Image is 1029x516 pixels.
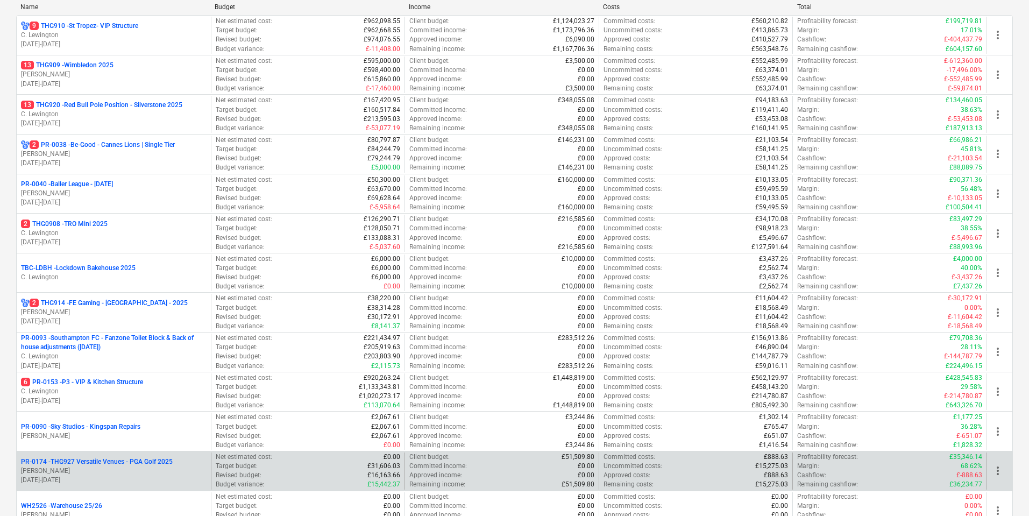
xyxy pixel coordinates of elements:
[216,115,261,124] p: Revised budget :
[751,56,788,66] p: £552,485.99
[797,282,858,291] p: Remaining cashflow :
[409,66,467,75] p: Committed income :
[21,299,30,308] div: Project has multi currencies enabled
[604,26,662,35] p: Uncommitted costs :
[755,115,788,124] p: £53,453.08
[604,273,650,282] p: Approved costs :
[578,105,594,115] p: £0.00
[944,35,982,44] p: £-404,437.79
[797,124,858,133] p: Remaining cashflow :
[216,154,261,163] p: Revised budget :
[797,35,826,44] p: Cashflow :
[947,66,982,75] p: -17,496.00%
[558,203,594,212] p: £160,000.00
[367,185,400,194] p: £63,670.00
[21,466,207,476] p: [PERSON_NAME]
[409,273,462,282] p: Approved income :
[797,194,826,203] p: Cashflow :
[21,61,207,88] div: 13THG909 -Wimbledon 2025[PERSON_NAME][DATE]-[DATE]
[991,425,1004,438] span: more_vert
[991,108,1004,121] span: more_vert
[21,334,207,352] p: PR-0093 - Southampton FC - Fanzone Toilet Block & Back of house adjustments ([DATE])
[21,432,207,441] p: [PERSON_NAME]
[216,105,258,115] p: Target budget :
[961,145,982,154] p: 45.81%
[755,66,788,75] p: £63,374.01
[751,105,788,115] p: £119,411.40
[216,234,261,243] p: Revised budget :
[558,124,594,133] p: £348,055.08
[30,22,39,30] span: 9
[364,17,400,26] p: £962,098.55
[21,457,207,485] div: PR-0174 -THG927 Versatile Venues - PGA Golf 2025[PERSON_NAME][DATE]-[DATE]
[21,378,30,386] span: 6
[370,243,400,252] p: £-5,037.60
[558,215,594,224] p: £216,585.60
[755,203,788,212] p: £59,495.59
[604,56,655,66] p: Committed costs :
[364,105,400,115] p: £160,517.84
[409,234,462,243] p: Approved income :
[30,140,39,149] span: 2
[578,194,594,203] p: £0.00
[604,215,655,224] p: Committed costs :
[21,308,207,317] p: [PERSON_NAME]
[216,96,272,105] p: Net estimated cost :
[21,40,207,49] p: [DATE] - [DATE]
[216,194,261,203] p: Revised budget :
[797,136,858,145] p: Profitability forecast :
[797,145,819,154] p: Margin :
[371,264,400,273] p: £6,000.00
[216,84,264,93] p: Budget variance :
[558,96,594,105] p: £348,055.08
[755,224,788,233] p: £98,918.23
[216,282,264,291] p: Budget variance :
[961,185,982,194] p: 56.48%
[991,345,1004,358] span: more_vert
[21,31,207,40] p: C. Lewington
[946,124,982,133] p: £187,913.13
[364,96,400,105] p: £167,420.95
[371,273,400,282] p: £6,000.00
[364,75,400,84] p: £615,860.00
[991,29,1004,41] span: more_vert
[371,255,400,264] p: £6,000.00
[216,273,261,282] p: Revised budget :
[21,264,136,273] p: TBC-LDBH - Lockdown Bakehouse 2025
[364,66,400,75] p: £598,400.00
[755,154,788,163] p: £21,103.54
[21,189,207,198] p: [PERSON_NAME]
[797,255,858,264] p: Profitability forecast :
[364,26,400,35] p: £962,668.55
[604,255,655,264] p: Committed costs :
[991,227,1004,240] span: more_vert
[948,194,982,203] p: £-10,133.05
[21,220,207,247] div: 2THG0908 -TRO Mini 2025C. Lewington[DATE]-[DATE]
[409,264,467,273] p: Committed income :
[364,224,400,233] p: £128,050.71
[216,26,258,35] p: Target budget :
[604,84,654,93] p: Remaining costs :
[409,243,465,252] p: Remaining income :
[371,163,400,172] p: £5,000.00
[216,203,264,212] p: Budget variance :
[797,154,826,163] p: Cashflow :
[21,119,207,128] p: [DATE] - [DATE]
[797,203,858,212] p: Remaining cashflow :
[367,175,400,185] p: £50,300.00
[949,175,982,185] p: £90,371.36
[946,17,982,26] p: £199,719.81
[578,154,594,163] p: £0.00
[366,124,400,133] p: £-53,077.19
[604,203,654,212] p: Remaining costs :
[604,35,650,44] p: Approved costs :
[21,378,143,387] p: PR-0153 - P3 - VIP & Kitchen Structure
[21,101,207,128] div: 13THG920 -Red Bull Pole Position - Silverstone 2025C. Lewington[DATE]-[DATE]
[216,17,272,26] p: Net estimated cost :
[953,255,982,264] p: £4,000.00
[216,264,258,273] p: Target budget :
[759,234,788,243] p: £5,496.67
[21,317,207,326] p: [DATE] - [DATE]
[409,17,450,26] p: Client budget :
[946,45,982,54] p: £604,157.60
